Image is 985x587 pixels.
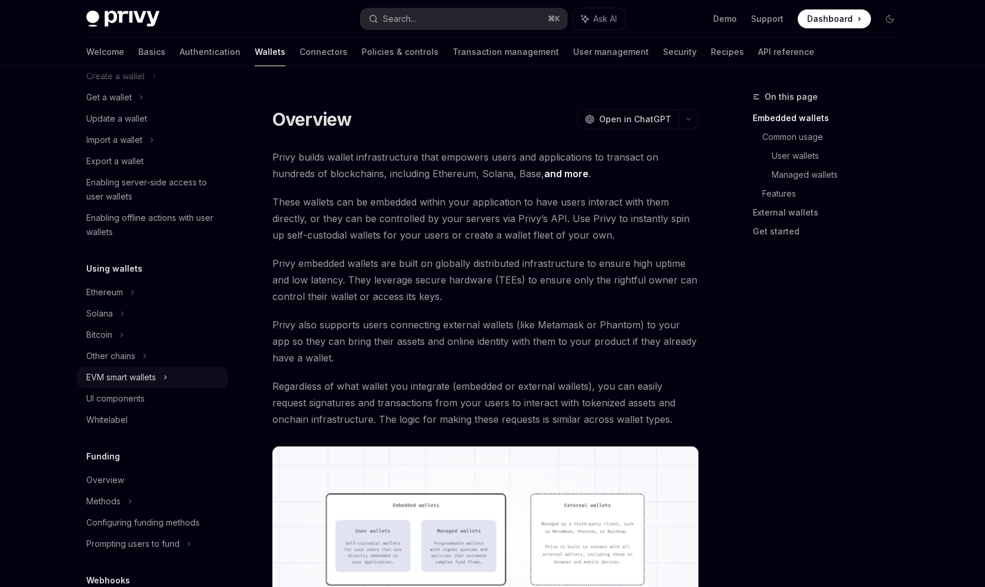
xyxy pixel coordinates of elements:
span: Privy also supports users connecting external wallets (like Metamask or Phantom) to your app so t... [272,317,698,366]
div: Enabling server-side access to user wallets [86,175,221,204]
a: Authentication [180,38,240,66]
div: EVM smart wallets [86,370,156,384]
a: Configuring funding methods [77,512,228,533]
div: Search... [383,12,416,26]
a: Basics [138,38,165,66]
a: Common usage [762,128,909,146]
a: Enabling server-side access to user wallets [77,172,228,207]
a: Security [663,38,697,66]
a: Policies & controls [362,38,438,66]
a: API reference [758,38,814,66]
a: Whitelabel [77,409,228,431]
div: Ethereum [86,285,123,299]
a: Transaction management [453,38,559,66]
button: Open in ChatGPT [577,109,678,129]
div: UI components [86,392,145,406]
div: Overview [86,473,124,487]
span: Privy builds wallet infrastructure that empowers users and applications to transact on hundreds o... [272,149,698,182]
div: Import a wallet [86,133,142,147]
div: Export a wallet [86,154,144,168]
h1: Overview [272,109,352,130]
h5: Funding [86,449,120,464]
button: Search...⌘K [360,8,567,30]
a: Overview [77,469,228,491]
div: Enabling offline actions with user wallets [86,211,221,239]
a: Welcome [86,38,124,66]
div: Bitcoin [86,328,112,342]
a: Embedded wallets [753,109,909,128]
a: Support [751,13,784,25]
div: Methods [86,494,121,508]
div: Get a wallet [86,90,132,105]
span: Open in ChatGPT [599,113,671,125]
a: UI components [77,388,228,409]
a: Features [762,184,909,203]
a: Update a wallet [77,108,228,129]
div: Whitelabel [86,413,128,427]
span: Privy embedded wallets are built on globally distributed infrastructure to ensure high uptime and... [272,255,698,305]
h5: Using wallets [86,262,142,276]
a: Dashboard [798,9,871,28]
a: Managed wallets [772,165,909,184]
a: Recipes [711,38,744,66]
a: User wallets [772,146,909,165]
span: On this page [765,90,818,104]
a: Demo [713,13,737,25]
span: Regardless of what wallet you integrate (embedded or external wallets), you can easily request si... [272,378,698,428]
span: Ask AI [593,13,617,25]
div: Other chains [86,349,135,363]
div: Prompting users to fund [86,537,180,551]
a: and more [544,168,589,180]
a: Enabling offline actions with user wallets [77,207,228,243]
a: Wallets [255,38,285,66]
a: Get started [753,222,909,241]
button: Toggle dark mode [880,9,899,28]
div: Configuring funding methods [86,516,200,530]
button: Ask AI [573,8,625,30]
span: ⌘ K [548,14,560,24]
span: Dashboard [807,13,853,25]
img: dark logo [86,11,160,27]
a: External wallets [753,203,909,222]
a: Connectors [300,38,347,66]
a: Export a wallet [77,151,228,172]
span: These wallets can be embedded within your application to have users interact with them directly, ... [272,194,698,243]
div: Update a wallet [86,112,147,126]
a: User management [573,38,649,66]
div: Solana [86,306,113,321]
